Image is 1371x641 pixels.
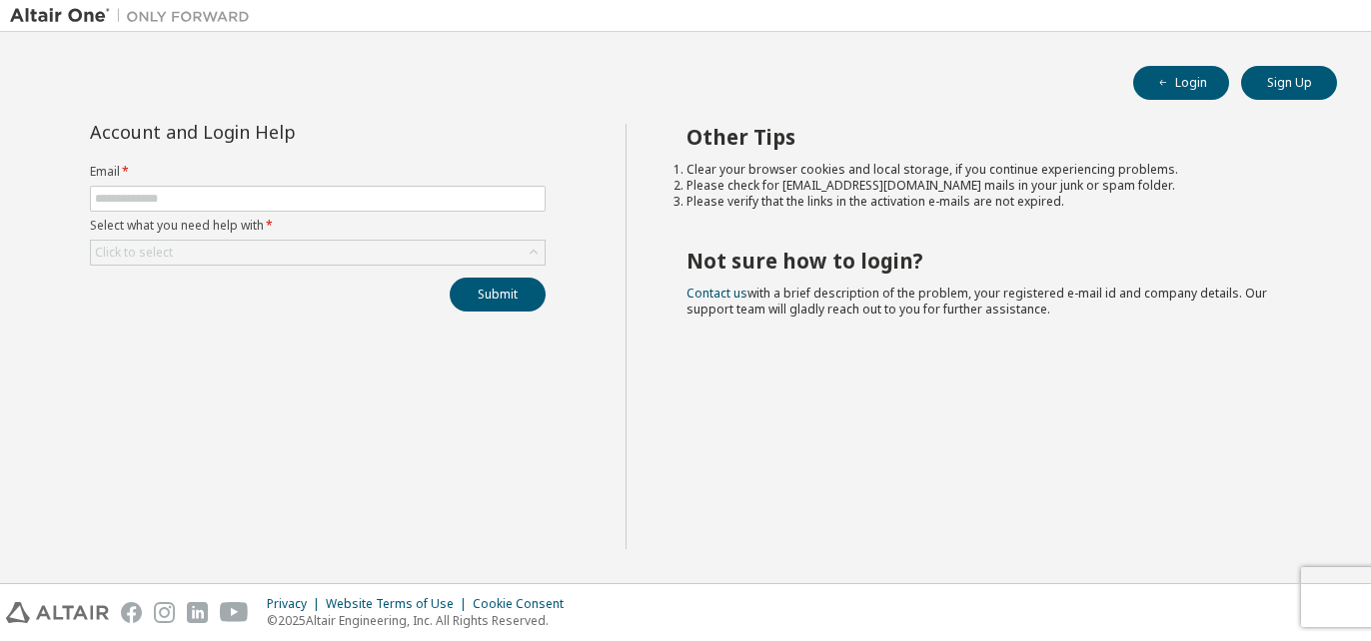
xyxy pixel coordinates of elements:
[95,245,173,261] div: Click to select
[267,596,326,612] div: Privacy
[90,124,455,140] div: Account and Login Help
[121,602,142,623] img: facebook.svg
[220,602,249,623] img: youtube.svg
[6,602,109,623] img: altair_logo.svg
[1133,66,1229,100] button: Login
[686,194,1302,210] li: Please verify that the links in the activation e-mails are not expired.
[187,602,208,623] img: linkedin.svg
[10,6,260,26] img: Altair One
[450,278,546,312] button: Submit
[686,285,1267,318] span: with a brief description of the problem, your registered e-mail id and company details. Our suppo...
[686,178,1302,194] li: Please check for [EMAIL_ADDRESS][DOMAIN_NAME] mails in your junk or spam folder.
[686,124,1302,150] h2: Other Tips
[686,162,1302,178] li: Clear your browser cookies and local storage, if you continue experiencing problems.
[90,164,546,180] label: Email
[90,218,546,234] label: Select what you need help with
[326,596,473,612] div: Website Terms of Use
[686,248,1302,274] h2: Not sure how to login?
[686,285,747,302] a: Contact us
[1241,66,1337,100] button: Sign Up
[154,602,175,623] img: instagram.svg
[473,596,576,612] div: Cookie Consent
[267,612,576,629] p: © 2025 Altair Engineering, Inc. All Rights Reserved.
[91,241,545,265] div: Click to select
